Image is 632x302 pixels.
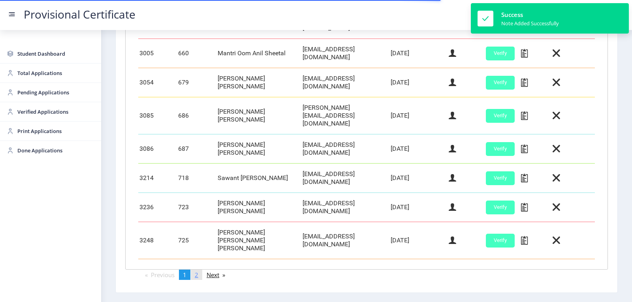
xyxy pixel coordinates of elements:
td: [DATE] [389,222,448,259]
button: Verify [486,142,515,156]
td: [EMAIL_ADDRESS][DOMAIN_NAME] [301,134,389,163]
span: 2 [195,271,198,279]
td: [DATE] [389,97,448,134]
td: 718 [177,163,216,193]
td: 3085 [138,97,177,134]
td: 3214 [138,163,177,193]
span: Print Applications [17,126,95,136]
td: [DATE] [389,68,448,97]
td: 660 [177,39,216,68]
td: [DATE] [389,134,448,163]
td: [EMAIL_ADDRESS][DOMAIN_NAME] [301,193,389,222]
td: [EMAIL_ADDRESS][DOMAIN_NAME] [301,222,389,259]
span: Total Applications [17,68,95,78]
td: 3005 [138,39,177,68]
td: [EMAIL_ADDRESS][DOMAIN_NAME] [301,68,389,97]
td: [PERSON_NAME] [PERSON_NAME] [216,97,301,134]
td: 687 [177,134,216,163]
span: Previous [151,271,175,279]
button: Verify [486,76,515,90]
td: [EMAIL_ADDRESS][DOMAIN_NAME] [301,163,389,193]
td: [PERSON_NAME] [PERSON_NAME] [216,68,301,97]
td: 3086 [138,134,177,163]
td: Mantri Oom Anil Sheetal [216,39,301,68]
td: [EMAIL_ADDRESS][DOMAIN_NAME] [301,39,389,68]
span: 1 [183,271,186,279]
button: Verify [486,171,515,185]
td: 3248 [138,222,177,259]
span: Pending Applications [17,88,95,97]
button: Verify [486,47,515,60]
span: Success [501,11,523,19]
span: Verified Applications [17,107,95,116]
ul: Pagination [125,270,608,280]
td: [PERSON_NAME][EMAIL_ADDRESS][DOMAIN_NAME] [301,97,389,134]
td: [PERSON_NAME] [PERSON_NAME] [216,134,301,163]
td: Sawant [PERSON_NAME] [216,163,301,193]
span: Student Dashboard [17,49,95,58]
td: [DATE] [389,193,448,222]
button: Verify [486,109,515,123]
td: 723 [177,193,216,222]
a: Next page [203,270,229,280]
td: 3236 [138,193,177,222]
td: [PERSON_NAME] [PERSON_NAME] [216,193,301,222]
td: [DATE] [389,39,448,68]
td: [DATE] [389,163,448,193]
td: [PERSON_NAME] [PERSON_NAME] [PERSON_NAME] [216,222,301,259]
a: Provisional Certificate [16,10,143,19]
span: Done Applications [17,146,95,155]
td: 679 [177,68,216,97]
td: 3054 [138,68,177,97]
div: Note Added Successfully [501,20,559,27]
td: 686 [177,97,216,134]
button: Verify [486,234,515,248]
td: 725 [177,222,216,259]
button: Verify [486,201,515,214]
